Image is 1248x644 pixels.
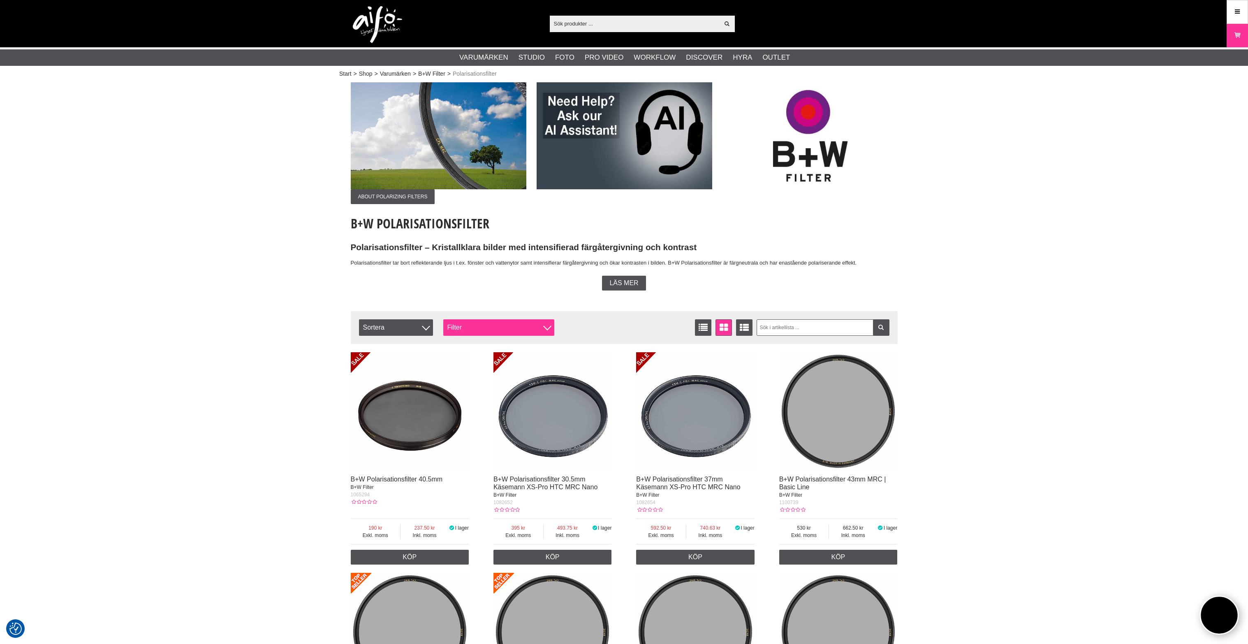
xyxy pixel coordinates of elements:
[351,498,377,506] div: Kundbetyg: 0
[555,52,574,63] a: Foto
[493,506,520,514] div: Kundbetyg: 0
[686,532,734,539] span: Inkl. moms
[779,492,802,498] span: B+W Filter
[779,500,799,505] span: 1100739
[537,82,712,189] img: Annons:009 ban-elin-AIelin-eng.jpg
[636,524,686,532] span: 592.50
[447,70,451,78] span: >
[636,476,740,491] a: B+W Polarisationsfilter 37mm Käsemann XS-Pro HTC MRC Nano
[636,532,686,539] span: Exkl. moms
[351,82,526,189] img: Annons:001 ban-polfilter-001.jpg
[829,532,877,539] span: Inkl. moms
[453,70,497,78] span: Polarisationsfilter
[351,242,898,253] h2: Polarisationsfilter – Kristallklara bilder med intensifierad färgåtergivning och kontrast
[734,525,741,531] i: I lager
[634,52,676,63] a: Workflow
[686,52,722,63] a: Discover
[636,500,655,505] span: 1082654
[351,524,401,532] span: 190
[418,70,445,78] a: B+W Filter
[741,525,754,531] span: I lager
[401,524,449,532] span: 237.50
[351,532,401,539] span: Exkl. moms
[493,500,513,505] span: 1082652
[779,352,898,471] img: B+W Polarisationsfilter 43mm MRC | Basic Line
[359,319,433,336] span: Sortera
[351,82,526,204] a: Annons:001 ban-polfilter-001.jpgAbout Polarizing Filters
[550,17,720,30] input: Sök produkter ...
[493,492,516,498] span: B+W Filter
[779,476,886,491] a: B+W Polarisationsfilter 43mm MRC | Basic Line
[493,352,612,471] img: B+W Polarisationsfilter 30.5mm Käsemann XS-Pro HTC MRC Nano
[413,70,416,78] span: >
[779,532,829,539] span: Exkl. moms
[779,550,898,565] a: Köp
[779,506,806,514] div: Kundbetyg: 0
[695,319,711,336] a: Listvisning
[609,279,638,287] span: Läs mer
[733,52,752,63] a: Hyra
[443,319,554,336] div: Filter
[636,492,659,498] span: B+W Filter
[585,52,623,63] a: Pro Video
[715,319,732,336] a: Fönstervisning
[351,189,435,204] span: About Polarizing Filters
[493,532,543,539] span: Exkl. moms
[351,550,469,565] a: Köp
[351,214,898,232] h1: B+W Polarisationsfilter
[9,621,22,636] button: Samtyckesinställningar
[779,524,829,532] span: 530
[877,525,884,531] i: I lager
[757,319,889,336] input: Sök i artikellista ...
[351,259,898,267] p: Polarisationsfilter tar bort reflekterande ljus i t.ex. fönster och vattenytor samt intensifierar...
[636,550,755,565] a: Köp
[353,6,402,43] img: logo.png
[493,476,597,491] a: B+W Polarisationsfilter 30.5mm Käsemann XS-Pro HTC MRC Nano
[829,524,877,532] span: 662.50
[493,550,612,565] a: Köp
[351,492,370,498] span: 1065294
[380,70,411,78] a: Varumärken
[351,352,469,471] img: B+W Polarisationsfilter 40.5mm
[519,52,545,63] a: Studio
[598,525,611,531] span: I lager
[359,70,373,78] a: Shop
[544,524,592,532] span: 493.75
[9,623,22,635] img: Revisit consent button
[339,70,352,78] a: Start
[636,506,662,514] div: Kundbetyg: 0
[591,525,598,531] i: I lager
[884,525,897,531] span: I lager
[722,82,898,189] img: Annons:003 ban-bwf-logga.jpg
[459,52,508,63] a: Varumärken
[351,476,443,483] a: B+W Polarisationsfilter 40.5mm
[374,70,377,78] span: >
[762,52,790,63] a: Outlet
[736,319,753,336] a: Utökad listvisning
[351,484,374,490] span: B+W Filter
[686,524,734,532] span: 740.63
[636,352,755,471] img: B+W Polarisationsfilter 37mm Käsemann XS-Pro HTC MRC Nano
[401,532,449,539] span: Inkl. moms
[544,532,592,539] span: Inkl. moms
[873,319,889,336] a: Filtrera
[455,525,469,531] span: I lager
[449,525,455,531] i: I lager
[354,70,357,78] span: >
[493,524,543,532] span: 395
